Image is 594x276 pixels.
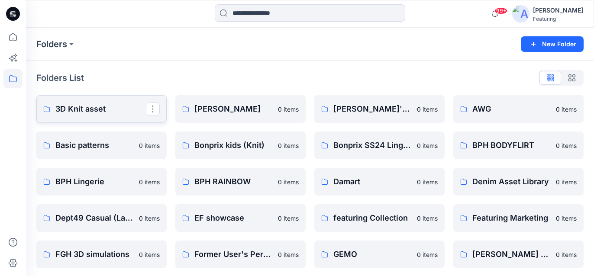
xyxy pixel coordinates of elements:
[556,105,577,114] p: 0 items
[453,168,584,196] a: Denim Asset Library0 items
[278,177,299,186] p: 0 items
[453,95,584,123] a: AWG0 items
[36,38,67,50] a: Folders
[453,241,584,268] a: [PERSON_NAME] Finnland0 items
[314,132,445,159] a: Bonprix SS24 Lingerie Collection0 items
[556,250,577,259] p: 0 items
[494,7,507,14] span: 99+
[175,241,306,268] a: Former User's Personal Zone0 items
[175,95,306,123] a: [PERSON_NAME]0 items
[314,168,445,196] a: Damart0 items
[314,241,445,268] a: GEMO0 items
[521,36,584,52] button: New Folder
[333,176,412,188] p: Damart
[36,241,167,268] a: FGH 3D simulations0 items
[36,95,167,123] a: 3D Knit asset
[417,141,438,150] p: 0 items
[533,16,583,22] div: Featuring
[36,204,167,232] a: Dept49 Casual (Lascana)0 items
[472,139,551,151] p: BPH BODYFLIRT
[417,105,438,114] p: 0 items
[139,141,160,150] p: 0 items
[333,139,412,151] p: Bonprix SS24 Lingerie Collection
[194,103,273,115] p: [PERSON_NAME]
[139,177,160,186] p: 0 items
[453,204,584,232] a: Featuring Marketing0 items
[55,103,146,115] p: 3D Knit asset
[194,139,273,151] p: Bonprix kids (Knit)
[278,214,299,223] p: 0 items
[472,248,551,260] p: [PERSON_NAME] Finnland
[36,71,84,84] p: Folders List
[314,204,445,232] a: featuring Collection0 items
[556,214,577,223] p: 0 items
[333,248,412,260] p: GEMO
[472,176,551,188] p: Denim Asset Library
[194,212,273,224] p: EF showcase
[278,105,299,114] p: 0 items
[417,177,438,186] p: 0 items
[333,103,412,115] p: [PERSON_NAME]'s Personal Zone
[453,132,584,159] a: BPH BODYFLIRT0 items
[314,95,445,123] a: [PERSON_NAME]'s Personal Zone0 items
[139,250,160,259] p: 0 items
[175,132,306,159] a: Bonprix kids (Knit)0 items
[36,132,167,159] a: Basic patterns0 items
[139,214,160,223] p: 0 items
[55,248,134,260] p: FGH 3D simulations
[533,5,583,16] div: [PERSON_NAME]
[194,248,273,260] p: Former User's Personal Zone
[472,212,551,224] p: Featuring Marketing
[278,141,299,150] p: 0 items
[55,176,134,188] p: BPH Lingerie
[194,176,273,188] p: BPH RAINBOW
[333,212,412,224] p: featuring Collection
[556,177,577,186] p: 0 items
[472,103,551,115] p: AWG
[417,250,438,259] p: 0 items
[36,168,167,196] a: BPH Lingerie0 items
[55,139,134,151] p: Basic patterns
[512,5,529,22] img: avatar
[175,204,306,232] a: EF showcase0 items
[556,141,577,150] p: 0 items
[278,250,299,259] p: 0 items
[55,212,134,224] p: Dept49 Casual (Lascana)
[175,168,306,196] a: BPH RAINBOW0 items
[417,214,438,223] p: 0 items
